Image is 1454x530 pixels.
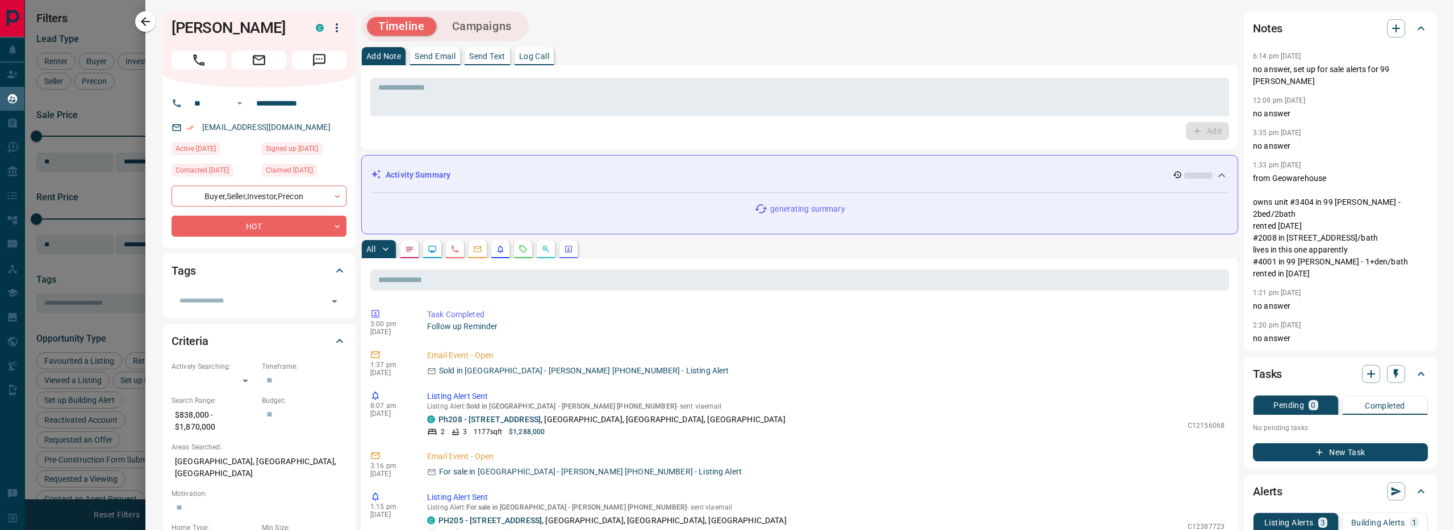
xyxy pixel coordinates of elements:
[172,19,299,37] h1: [PERSON_NAME]
[770,203,845,215] p: generating summary
[1253,173,1428,280] p: from Geowarehouse owns unit #3404 in 99 [PERSON_NAME] - 2bed/2bath rented [DATE] #2008 in [STREET...
[233,96,246,110] button: Open
[439,466,742,478] p: For sale in [GEOGRAPHIC_DATA] - [PERSON_NAME] [PHONE_NUMBER] - Listing Alert
[1264,519,1314,527] p: Listing Alerts
[176,165,229,176] span: Contacted [DATE]
[370,410,410,418] p: [DATE]
[473,245,482,254] svg: Emails
[469,52,505,60] p: Send Text
[1253,321,1301,329] p: 2:20 pm [DATE]
[316,24,324,32] div: condos.ca
[405,245,414,254] svg: Notes
[1253,365,1282,383] h2: Tasks
[427,402,1225,410] p: Listing Alert : - sent via email
[441,17,523,36] button: Campaigns
[1253,140,1428,152] p: no answer
[427,516,435,524] div: condos.ca
[427,321,1225,333] p: Follow up Reminder
[370,470,410,478] p: [DATE]
[1253,333,1428,344] p: no answer
[1351,519,1405,527] p: Building Alerts
[439,365,729,377] p: Sold in [GEOGRAPHIC_DATA] - [PERSON_NAME] [PHONE_NUMBER] - Listing Alert
[186,124,194,132] svg: Email Verified
[1253,64,1428,87] p: no answer, set up for sale alerts for 99 [PERSON_NAME]
[366,245,375,253] p: All
[509,427,545,437] p: $1,288,000
[266,143,318,154] span: Signed up [DATE]
[172,262,195,280] h2: Tags
[427,415,435,423] div: condos.ca
[1253,419,1428,436] p: No pending tasks
[1311,401,1315,409] p: 0
[1253,482,1282,500] h2: Alerts
[172,142,256,158] div: Tue Aug 19 2025
[1253,19,1282,37] h2: Notes
[438,415,541,424] a: Ph208 - [STREET_ADDRESS]
[428,245,437,254] svg: Lead Browsing Activity
[370,511,410,519] p: [DATE]
[519,245,528,254] svg: Requests
[232,51,286,69] span: Email
[474,427,502,437] p: 1177 sqft
[1253,300,1428,312] p: no answer
[262,164,346,180] div: Sat Jun 10 2023
[541,245,550,254] svg: Opportunities
[496,245,505,254] svg: Listing Alerts
[370,320,410,328] p: 3:00 pm
[370,402,410,410] p: 8:07 am
[1253,360,1428,388] div: Tasks
[427,503,1225,511] p: Listing Alert : - sent via email
[370,369,410,377] p: [DATE]
[367,17,436,36] button: Timeline
[1253,15,1428,42] div: Notes
[370,328,410,336] p: [DATE]
[172,396,256,406] p: Search Range:
[1253,129,1301,137] p: 3:35 pm [DATE]
[427,309,1225,321] p: Task Completed
[172,452,346,483] p: [GEOGRAPHIC_DATA], [GEOGRAPHIC_DATA], [GEOGRAPHIC_DATA]
[466,402,676,410] span: Sold in [GEOGRAPHIC_DATA] - [PERSON_NAME] [PHONE_NUMBER]
[172,361,256,372] p: Actively Searching:
[1188,420,1225,431] p: C12156068
[438,516,542,525] a: PH205 - [STREET_ADDRESS]
[564,245,573,254] svg: Agent Actions
[441,427,445,437] p: 2
[172,216,346,237] div: HOT
[427,451,1225,462] p: Email Event - Open
[370,503,410,511] p: 1:15 pm
[1253,443,1428,461] button: New Task
[1365,402,1405,410] p: Completed
[172,332,208,350] h2: Criteria
[427,350,1225,361] p: Email Event - Open
[172,489,346,499] p: Motivation:
[172,51,226,69] span: Call
[370,462,410,470] p: 3:16 pm
[266,165,313,176] span: Claimed [DATE]
[1253,161,1301,169] p: 1:33 pm [DATE]
[386,169,450,181] p: Activity Summary
[463,427,467,437] p: 3
[427,390,1225,402] p: Listing Alert Sent
[1273,401,1304,409] p: Pending
[262,396,346,406] p: Budget:
[415,52,456,60] p: Send Email
[172,327,346,355] div: Criteria
[172,257,346,284] div: Tags
[1253,289,1301,297] p: 1:21 pm [DATE]
[1321,519,1325,527] p: 3
[371,165,1229,186] div: Activity Summary
[1412,519,1417,527] p: 1
[370,361,410,369] p: 1:37 pm
[366,52,401,60] p: Add Note
[450,245,459,254] svg: Calls
[176,143,216,154] span: Active [DATE]
[438,414,786,426] p: , [GEOGRAPHIC_DATA], [GEOGRAPHIC_DATA], [GEOGRAPHIC_DATA]
[327,293,342,309] button: Open
[262,361,346,372] p: Timeframe:
[172,442,346,452] p: Areas Searched:
[519,52,549,60] p: Log Call
[427,491,1225,503] p: Listing Alert Sent
[1253,478,1428,505] div: Alerts
[438,515,787,527] p: , [GEOGRAPHIC_DATA], [GEOGRAPHIC_DATA], [GEOGRAPHIC_DATA]
[172,164,256,180] div: Tue Sep 12 2023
